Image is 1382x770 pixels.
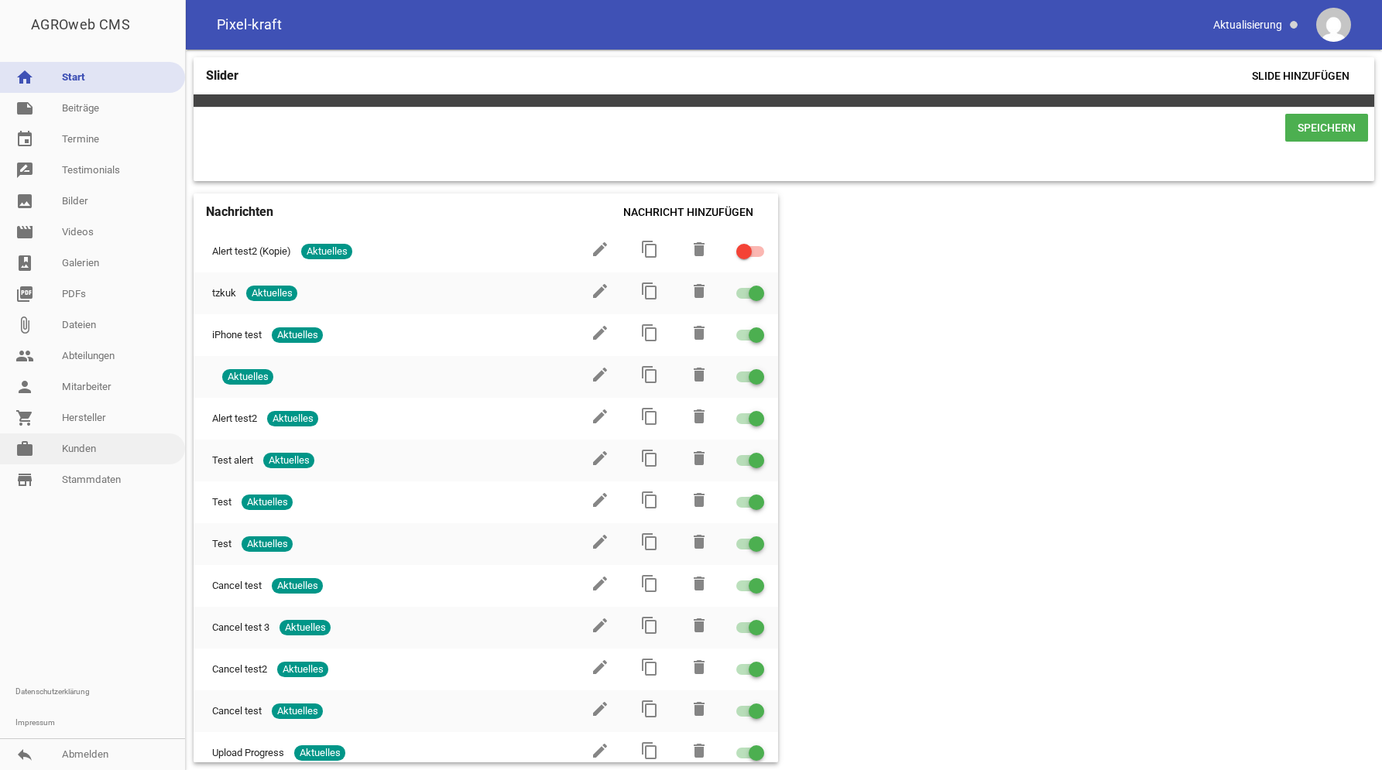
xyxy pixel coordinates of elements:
[591,240,609,258] i: edit
[15,316,34,334] i: attach_file
[690,240,708,258] i: delete
[640,532,659,551] i: content_copy
[279,620,331,635] span: Aktuelles
[591,458,609,470] a: edit
[212,703,262,719] span: Cancel test
[15,223,34,241] i: movie
[690,282,708,300] i: delete
[591,407,609,426] i: edit
[15,471,34,489] i: store_mall_directory
[591,700,609,718] i: edit
[690,323,708,342] i: delete
[591,741,609,760] i: edit
[212,745,284,761] span: Upload Progress
[640,365,659,384] i: content_copy
[690,407,708,426] i: delete
[690,449,708,467] i: delete
[690,658,708,676] i: delete
[591,249,609,261] a: edit
[272,578,323,594] span: Aktuelles
[690,491,708,509] i: delete
[591,574,609,593] i: edit
[640,574,659,593] i: content_copy
[1240,62,1362,90] span: Slide hinzufügen
[272,703,323,719] span: Aktuelles
[206,200,273,224] h4: Nachrichten
[591,667,609,679] a: edit
[267,411,318,426] span: Aktuelles
[591,709,609,720] a: edit
[591,625,609,637] a: edit
[15,68,34,87] i: home
[212,620,269,635] span: Cancel test 3
[640,449,659,467] i: content_copy
[294,745,345,761] span: Aktuelles
[212,327,262,343] span: iPhone test
[15,99,34,118] i: note
[1285,114,1368,142] span: Speichern
[15,347,34,365] i: people
[611,198,766,226] span: Nachricht hinzufügen
[591,491,609,509] i: edit
[212,495,231,510] span: Test
[212,244,291,259] span: Alert test2 (Kopie)
[591,365,609,384] i: edit
[242,495,293,510] span: Aktuelles
[246,286,297,301] span: Aktuelles
[690,700,708,718] i: delete
[15,285,34,303] i: picture_as_pdf
[591,375,609,386] a: edit
[15,254,34,272] i: photo_album
[640,282,659,300] i: content_copy
[15,440,34,458] i: work
[640,741,659,760] i: content_copy
[690,365,708,384] i: delete
[301,244,352,259] span: Aktuelles
[206,63,238,88] h4: Slider
[591,583,609,595] a: edit
[15,192,34,210] i: image
[212,411,257,426] span: Alert test2
[640,407,659,426] i: content_copy
[690,741,708,760] i: delete
[591,500,609,512] a: edit
[591,751,609,762] a: edit
[591,291,609,303] a: edit
[15,409,34,427] i: shopping_cart
[222,369,273,385] span: Aktuelles
[591,658,609,676] i: edit
[272,327,323,343] span: Aktuelles
[640,323,659,342] i: content_copy
[591,333,609,344] a: edit
[212,536,231,552] span: Test
[690,532,708,551] i: delete
[640,616,659,635] i: content_copy
[15,745,34,764] i: reply
[15,130,34,149] i: event
[690,574,708,593] i: delete
[212,578,262,594] span: Cancel test
[212,453,253,468] span: Test alert
[591,323,609,342] i: edit
[591,532,609,551] i: edit
[242,536,293,552] span: Aktuelles
[640,700,659,718] i: content_copy
[591,416,609,428] a: edit
[591,616,609,635] i: edit
[640,658,659,676] i: content_copy
[591,542,609,553] a: edit
[212,662,267,677] span: Cancel test2
[640,491,659,509] i: content_copy
[15,161,34,180] i: rate_review
[591,282,609,300] i: edit
[591,449,609,467] i: edit
[212,286,236,301] span: tzkuk
[277,662,328,677] span: Aktuelles
[263,453,314,468] span: Aktuelles
[640,240,659,258] i: content_copy
[15,378,34,396] i: person
[690,616,708,635] i: delete
[217,18,282,32] span: Pixel-kraft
